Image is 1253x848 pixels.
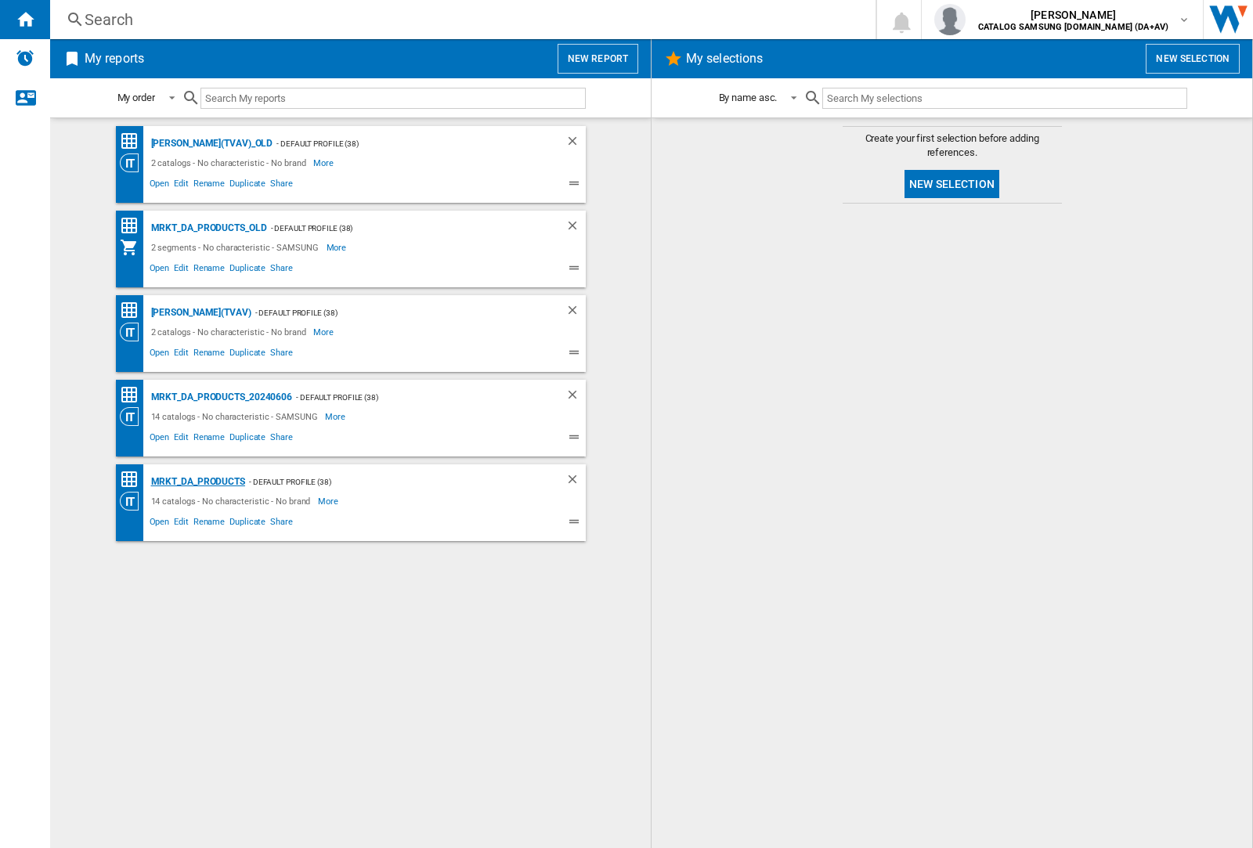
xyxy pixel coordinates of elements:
[147,430,172,449] span: Open
[120,323,147,341] div: Category View
[268,261,295,280] span: Share
[85,9,835,31] div: Search
[172,514,191,533] span: Edit
[245,472,534,492] div: - Default profile (38)
[120,470,147,489] div: Price Matrix
[147,134,273,153] div: [PERSON_NAME](TVAV)_old
[147,345,172,364] span: Open
[16,49,34,67] img: alerts-logo.svg
[558,44,638,74] button: New report
[81,44,147,74] h2: My reports
[268,345,295,364] span: Share
[268,176,295,195] span: Share
[273,134,533,153] div: - Default profile (38)
[120,407,147,426] div: Category View
[120,216,147,236] div: Price Matrix
[268,514,295,533] span: Share
[120,301,147,320] div: Price Matrix
[1146,44,1240,74] button: New selection
[147,303,251,323] div: [PERSON_NAME](TVAV)
[822,88,1186,109] input: Search My selections
[565,134,586,153] div: Delete
[120,132,147,151] div: Price Matrix
[313,153,336,172] span: More
[905,170,999,198] button: New selection
[565,303,586,323] div: Delete
[978,7,1168,23] span: [PERSON_NAME]
[147,407,326,426] div: 14 catalogs - No characteristic - SAMSUNG
[120,385,147,405] div: Price Matrix
[147,238,327,257] div: 2 segments - No characteristic - SAMSUNG
[227,430,268,449] span: Duplicate
[313,323,336,341] span: More
[147,492,319,511] div: 14 catalogs - No characteristic - No brand
[565,388,586,407] div: Delete
[147,323,314,341] div: 2 catalogs - No characteristic - No brand
[325,407,348,426] span: More
[147,176,172,195] span: Open
[683,44,766,74] h2: My selections
[327,238,349,257] span: More
[227,345,268,364] span: Duplicate
[147,514,172,533] span: Open
[191,176,227,195] span: Rename
[565,218,586,238] div: Delete
[172,261,191,280] span: Edit
[978,22,1168,32] b: CATALOG SAMSUNG [DOMAIN_NAME] (DA+AV)
[191,345,227,364] span: Rename
[251,303,534,323] div: - Default profile (38)
[191,514,227,533] span: Rename
[172,345,191,364] span: Edit
[120,153,147,172] div: Category View
[120,238,147,257] div: My Assortment
[934,4,966,35] img: profile.jpg
[318,492,341,511] span: More
[227,261,268,280] span: Duplicate
[200,88,586,109] input: Search My reports
[191,261,227,280] span: Rename
[147,388,293,407] div: MRKT_DA_PRODUCTS_20240606
[117,92,155,103] div: My order
[719,92,778,103] div: By name asc.
[267,218,534,238] div: - Default profile (38)
[172,176,191,195] span: Edit
[147,218,267,238] div: MRKT_DA_PRODUCTS_OLD
[147,472,245,492] div: MRKT_DA_PRODUCTS
[843,132,1062,160] span: Create your first selection before adding references.
[172,430,191,449] span: Edit
[227,176,268,195] span: Duplicate
[147,153,314,172] div: 2 catalogs - No characteristic - No brand
[292,388,533,407] div: - Default profile (38)
[565,472,586,492] div: Delete
[147,261,172,280] span: Open
[227,514,268,533] span: Duplicate
[268,430,295,449] span: Share
[120,492,147,511] div: Category View
[191,430,227,449] span: Rename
